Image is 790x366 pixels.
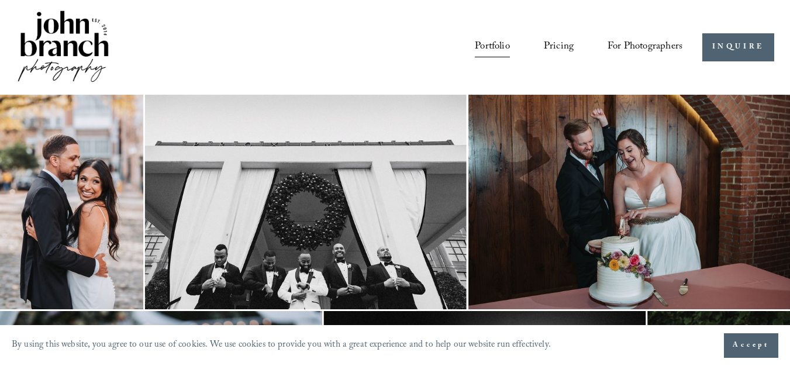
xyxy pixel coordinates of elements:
button: Accept [724,333,778,358]
img: John Branch IV Photography [16,8,111,87]
span: Accept [733,340,770,351]
p: By using this website, you agree to our use of cookies. We use cookies to provide you with a grea... [12,337,551,354]
a: Pricing [544,36,574,58]
a: INQUIRE [702,33,774,62]
img: Group of men in tuxedos standing under a large wreath on a building's entrance. [145,95,467,309]
a: folder dropdown [608,36,682,58]
span: For Photographers [608,37,682,57]
a: Portfolio [475,36,510,58]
